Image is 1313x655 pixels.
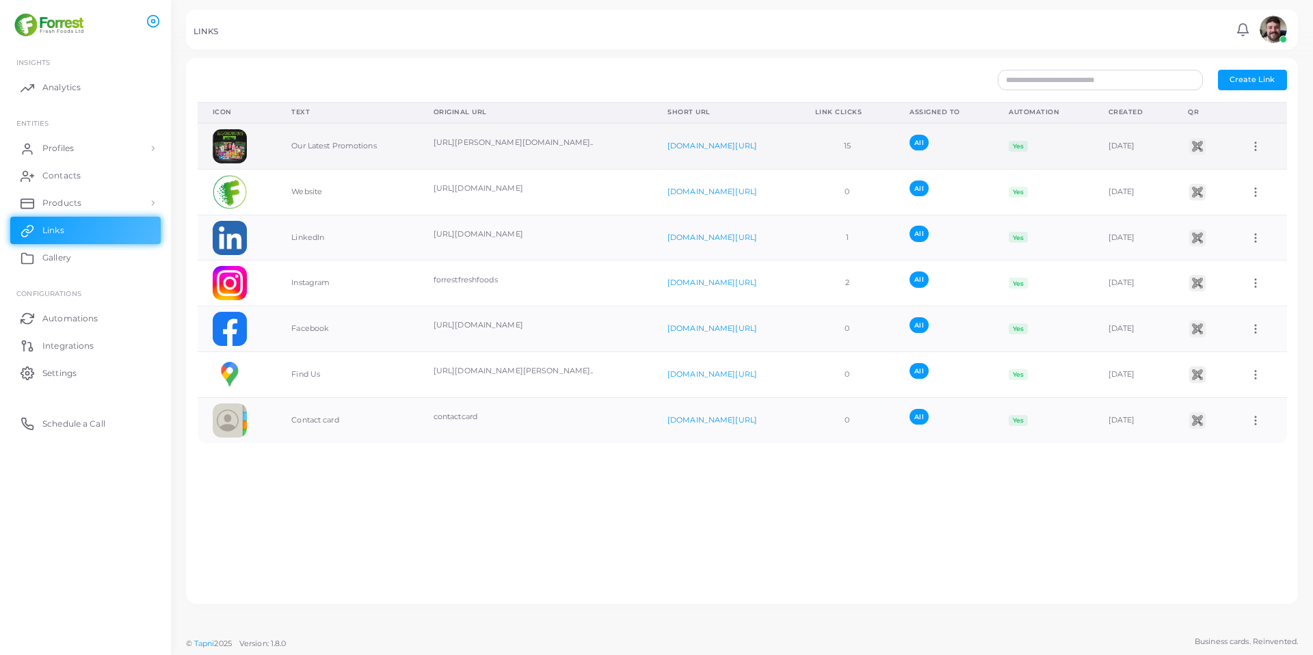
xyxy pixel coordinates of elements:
[1187,182,1208,202] img: qr2.png
[276,169,418,215] td: Website
[42,197,81,209] span: Products
[10,189,161,217] a: Products
[214,638,231,650] span: 2025
[10,359,161,386] a: Settings
[16,119,49,127] span: ENTITIES
[42,252,71,264] span: Gallery
[213,221,247,255] img: linkedin.png
[667,323,757,333] a: [DOMAIN_NAME][URL]
[434,137,637,148] p: [URL][PERSON_NAME][DOMAIN_NAME]..
[434,319,637,331] p: [URL][DOMAIN_NAME]
[10,304,161,332] a: Automations
[42,81,81,94] span: Analytics
[10,217,161,244] a: Links
[16,58,50,66] span: INSIGHTS
[910,363,928,379] span: All
[910,107,979,117] div: Assigned To
[42,312,98,325] span: Automations
[667,369,757,379] a: [DOMAIN_NAME][URL]
[276,260,418,306] td: Instagram
[1009,415,1027,426] span: Yes
[1260,16,1287,43] img: avatar
[1187,136,1208,157] img: qr2.png
[800,123,895,169] td: 15
[10,162,161,189] a: Contacts
[1093,169,1173,215] td: [DATE]
[667,141,757,150] a: [DOMAIN_NAME][URL]
[910,135,928,150] span: All
[1093,215,1173,260] td: [DATE]
[434,411,637,423] p: contactcard
[1187,273,1208,293] img: qr2.png
[1093,352,1173,398] td: [DATE]
[1188,107,1219,117] div: QR
[667,232,757,242] a: [DOMAIN_NAME][URL]
[667,107,785,117] div: Short URL
[667,415,757,425] a: [DOMAIN_NAME][URL]
[910,271,928,287] span: All
[213,403,247,438] img: contactcard.png
[800,306,895,352] td: 0
[213,312,247,346] img: facebook.png
[1187,228,1208,248] img: qr2.png
[194,27,219,36] h5: LINKS
[276,397,418,442] td: Contact card
[1009,278,1027,289] span: Yes
[815,107,880,117] div: Link Clicks
[42,340,94,352] span: Integrations
[1093,397,1173,442] td: [DATE]
[800,169,895,215] td: 0
[910,317,928,333] span: All
[1093,260,1173,306] td: [DATE]
[213,266,247,300] img: instagram.png
[434,274,637,286] p: forrestfreshfoods
[42,418,105,430] span: Schedule a Call
[213,107,262,117] div: Icon
[10,410,161,437] a: Schedule a Call
[1093,123,1173,169] td: [DATE]
[12,13,88,38] img: logo
[1009,369,1027,380] span: Yes
[800,260,895,306] td: 2
[276,123,418,169] td: Our Latest Promotions
[213,358,247,392] img: googlemaps.png
[42,142,74,155] span: Profiles
[1218,70,1287,90] button: Create Link
[1093,306,1173,352] td: [DATE]
[910,409,928,425] span: All
[1195,636,1298,647] span: Business cards. Reinvented.
[434,183,637,194] p: [URL][DOMAIN_NAME]
[667,187,757,196] a: [DOMAIN_NAME][URL]
[800,352,895,398] td: 0
[10,332,161,359] a: Integrations
[434,365,637,377] p: [URL][DOMAIN_NAME][PERSON_NAME]..
[194,639,215,648] a: Tapni
[213,129,247,163] img: Jt4gPRGWn9f7Pn2Y4rhV2q1phFeTzreI-1753951600361.png
[42,170,81,182] span: Contacts
[1009,232,1027,243] span: Yes
[1187,410,1208,431] img: qr2.png
[42,224,64,237] span: Links
[1009,323,1027,334] span: Yes
[1234,102,1286,123] th: Action
[1230,75,1275,84] span: Create Link
[1009,187,1027,198] span: Yes
[276,352,418,398] td: Find Us
[1109,107,1158,117] div: Created
[1256,16,1290,43] a: avatar
[276,306,418,352] td: Facebook
[276,215,418,260] td: LinkedIn
[1009,107,1078,117] div: Automation
[800,397,895,442] td: 0
[10,244,161,271] a: Gallery
[291,107,403,117] div: Text
[434,228,637,240] p: [URL][DOMAIN_NAME]
[434,107,637,117] div: Original URL
[1187,364,1208,385] img: qr2.png
[186,638,286,650] span: ©
[910,181,928,196] span: All
[213,175,247,209] img: OcN6KT03mQf2WACrOdPbiDSkVZ4dRMPD-1744703434422.png
[42,367,77,379] span: Settings
[10,74,161,101] a: Analytics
